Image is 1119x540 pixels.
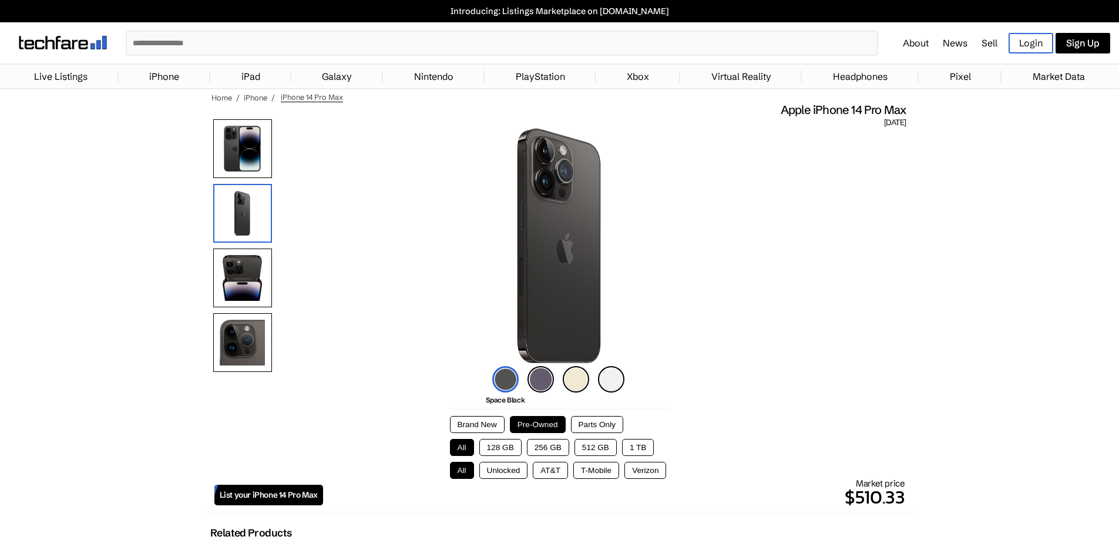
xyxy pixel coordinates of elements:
[213,249,272,307] img: Both
[884,118,906,128] span: [DATE]
[943,37,967,49] a: News
[624,462,666,479] button: Verizon
[213,184,272,243] img: Rear
[705,65,777,88] a: Virtual Reality
[621,65,655,88] a: Xbox
[244,93,267,102] a: iPhone
[598,366,624,393] img: silver-icon
[213,313,272,372] img: Camera
[510,65,571,88] a: PlayStation
[19,36,107,49] img: techfare logo
[450,439,474,456] button: All
[1027,65,1091,88] a: Market Data
[903,37,929,49] a: About
[450,416,505,433] button: Brand New
[571,416,623,433] button: Parts Only
[1009,33,1053,53] a: Login
[28,65,93,88] a: Live Listings
[450,462,474,479] button: All
[220,490,318,500] span: List your iPhone 14 Pro Max
[213,119,272,178] img: iPhone 14 Pro Max
[211,93,232,102] a: Home
[527,439,569,456] button: 256 GB
[563,366,589,393] img: gold-icon
[214,485,323,505] a: List your iPhone 14 Pro Max
[143,65,185,88] a: iPhone
[510,416,566,433] button: Pre-Owned
[827,65,893,88] a: Headphones
[492,366,519,393] img: space-black-icon
[6,6,1113,16] a: Introducing: Listings Marketplace on [DOMAIN_NAME]
[781,102,906,118] span: Apple iPhone 14 Pro Max
[527,366,554,393] img: deep-purple-icon
[944,65,977,88] a: Pixel
[408,65,459,88] a: Nintendo
[210,526,292,539] h2: Related Products
[323,478,905,511] div: Market price
[479,439,522,456] button: 128 GB
[323,483,905,511] p: $510.33
[281,92,343,102] span: iPhone 14 Pro Max
[479,462,528,479] button: Unlocked
[316,65,358,88] a: Galaxy
[236,93,240,102] span: /
[574,439,617,456] button: 512 GB
[236,65,266,88] a: iPad
[517,128,602,363] img: iPhone 14 Pro Max
[533,462,568,479] button: AT&T
[1056,33,1110,53] a: Sign Up
[271,93,275,102] span: /
[486,395,525,404] span: Space Black
[573,462,619,479] button: T-Mobile
[622,439,654,456] button: 1 TB
[982,37,997,49] a: Sell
